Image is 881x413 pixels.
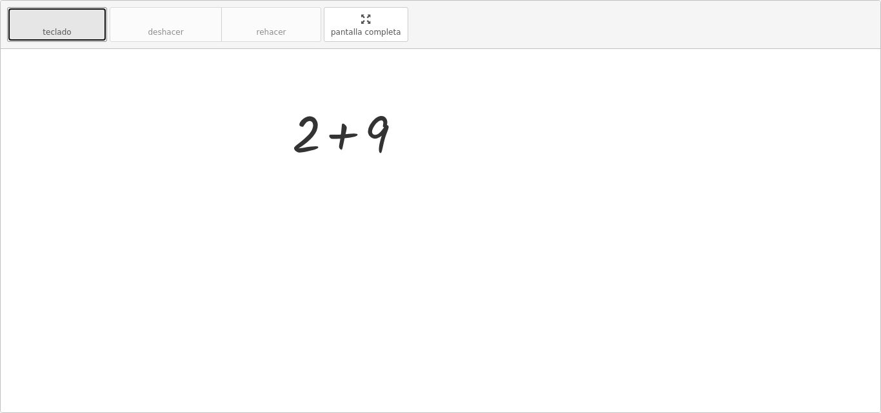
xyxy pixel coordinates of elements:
[7,7,107,42] button: tecladoteclado
[257,28,286,37] font: rehacer
[148,28,183,37] font: deshacer
[228,13,314,25] font: rehacer
[14,13,100,25] font: teclado
[221,7,321,42] button: rehacerrehacer
[324,7,408,42] button: pantalla completa
[331,28,401,37] font: pantalla completa
[43,28,71,37] font: teclado
[117,13,215,25] font: deshacer
[110,7,222,42] button: deshacerdeshacer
